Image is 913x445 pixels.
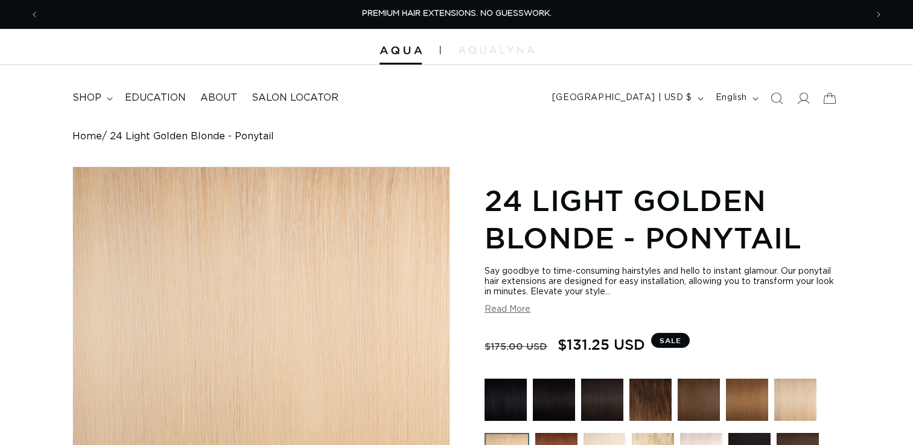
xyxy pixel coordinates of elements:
[200,92,237,104] span: About
[774,379,816,421] img: 16 Blonde - Ponytail
[485,335,547,358] s: $175.00 USD
[716,92,747,104] span: English
[485,379,527,427] a: 1 Black - Ponytail
[726,379,768,427] a: 6 Light Brown - Ponytail
[708,87,763,110] button: English
[252,92,339,104] span: Salon Locator
[865,3,892,26] button: Next announcement
[552,92,692,104] span: [GEOGRAPHIC_DATA] | USD $
[651,333,690,348] span: Sale
[629,379,672,421] img: 2 Dark Brown - Ponytail
[678,379,720,427] a: 4 Medium Brown - Ponytail
[678,379,720,421] img: 4 Medium Brown - Ponytail
[380,46,422,55] img: Aqua Hair Extensions
[65,84,118,112] summary: shop
[485,267,841,297] div: Say goodbye to time-consuming hairstyles and hello to instant glamour. Our ponytail hair extensio...
[485,305,530,315] button: Read More
[485,181,841,257] h1: 24 Light Golden Blonde - Ponytail
[459,46,534,54] img: aqualyna.com
[72,131,102,142] a: Home
[533,379,575,421] img: 1N Natural Black - Ponytail
[774,379,816,427] a: 16 Blonde - Ponytail
[362,10,552,17] span: PREMIUM HAIR EXTENSIONS. NO GUESSWORK.
[558,333,645,356] span: $131.25 USD
[118,84,193,112] a: Education
[763,85,790,112] summary: Search
[72,131,841,142] nav: breadcrumbs
[581,379,623,427] a: 1B Soft Black - Ponytail
[485,379,527,421] img: 1 Black - Ponytail
[125,92,186,104] span: Education
[545,87,708,110] button: [GEOGRAPHIC_DATA] | USD $
[244,84,346,112] a: Salon Locator
[726,379,768,421] img: 6 Light Brown - Ponytail
[629,379,672,427] a: 2 Dark Brown - Ponytail
[533,379,575,427] a: 1N Natural Black - Ponytail
[193,84,244,112] a: About
[581,379,623,421] img: 1B Soft Black - Ponytail
[72,92,101,104] span: shop
[21,3,48,26] button: Previous announcement
[110,131,274,142] span: 24 Light Golden Blonde - Ponytail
